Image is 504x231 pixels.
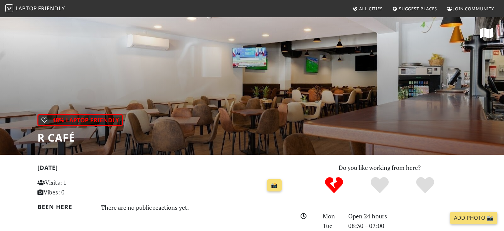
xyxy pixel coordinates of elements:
a: Join Community [444,3,497,15]
div: Open 24 hours [344,211,471,221]
div: 08:30 – 02:00 [344,221,471,231]
a: LaptopFriendly LaptopFriendly [5,3,65,15]
p: Do you like working from here? [293,163,467,173]
div: Definitely! [402,176,448,194]
a: Add Photo 📸 [450,212,497,224]
h2: [DATE] [37,164,285,174]
div: No [311,176,357,194]
p: Visits: 1 Vibes: 0 [37,178,115,197]
img: LaptopFriendly [5,4,13,12]
div: Tue [319,221,344,231]
div: | 48% Laptop Friendly [37,114,123,126]
div: There are no public reactions yet. [101,202,285,213]
span: Suggest Places [399,6,437,12]
span: All Cities [359,6,383,12]
span: Friendly [38,5,65,12]
h1: R Café [37,131,123,144]
span: Join Community [453,6,494,12]
span: Laptop [16,5,37,12]
a: All Cities [350,3,385,15]
h2: Been here [37,203,93,210]
div: Yes [357,176,403,194]
a: 📸 [267,179,282,192]
a: Suggest Places [390,3,440,15]
div: Mon [319,211,344,221]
